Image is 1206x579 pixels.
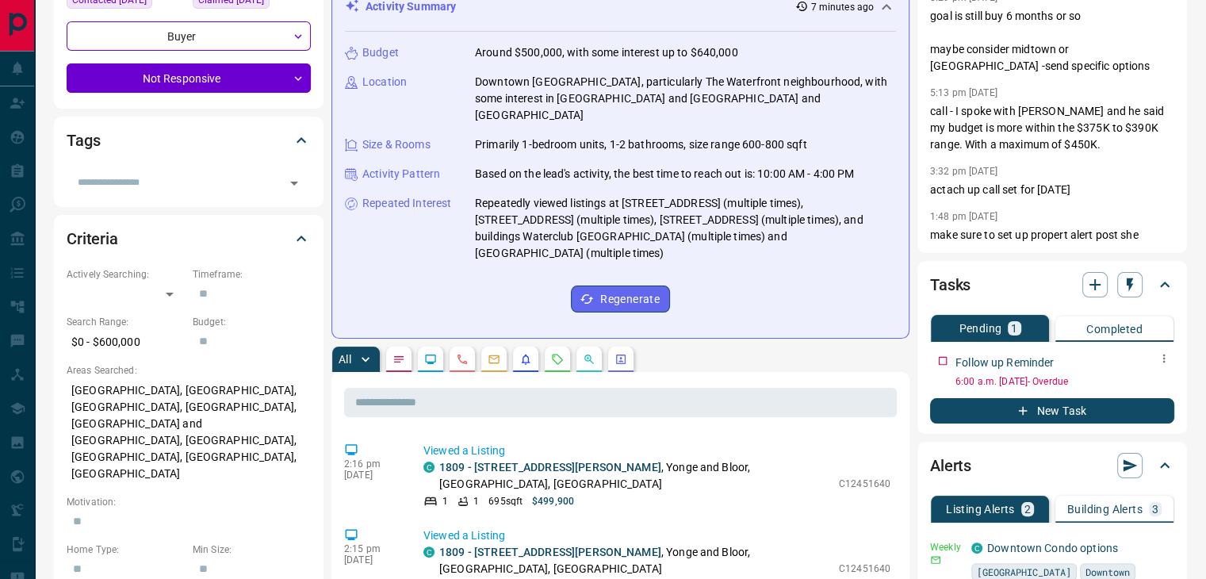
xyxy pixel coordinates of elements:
[475,44,738,61] p: Around $500,000, with some interest up to $640,000
[67,63,311,93] div: Not Responsive
[344,554,400,566] p: [DATE]
[614,353,627,366] svg: Agent Actions
[519,353,532,366] svg: Listing Alerts
[193,543,311,557] p: Min Size:
[193,315,311,329] p: Budget:
[439,461,661,474] a: 1809 - [STREET_ADDRESS][PERSON_NAME]
[955,374,1174,389] p: 6:00 a.m. [DATE] - Overdue
[362,136,431,153] p: Size & Rooms
[930,453,971,478] h2: Alerts
[1067,504,1143,515] p: Building Alerts
[456,353,469,366] svg: Calls
[930,103,1174,153] p: call - I spoke with [PERSON_NAME] and he said my budget is more within the $375K to $390K range. ...
[930,447,1174,485] div: Alerts
[930,211,997,222] p: 1:48 pm [DATE]
[475,195,896,262] p: Repeatedly viewed listings at [STREET_ADDRESS] (multiple times), [STREET_ADDRESS] (multiple times...
[930,554,941,566] svg: Email
[930,182,1174,198] p: actach up call set for [DATE]
[930,540,962,554] p: Weekly
[67,128,100,153] h2: Tags
[959,323,1001,334] p: Pending
[839,562,890,576] p: C12451640
[67,378,311,487] p: [GEOGRAPHIC_DATA], [GEOGRAPHIC_DATA], [GEOGRAPHIC_DATA], [GEOGRAPHIC_DATA], [GEOGRAPHIC_DATA] and...
[423,443,890,459] p: Viewed a Listing
[551,353,564,366] svg: Requests
[930,266,1174,304] div: Tasks
[392,353,405,366] svg: Notes
[67,21,311,51] div: Buyer
[67,121,311,159] div: Tags
[362,44,399,61] p: Budget
[344,470,400,481] p: [DATE]
[473,494,479,508] p: 1
[1152,504,1158,515] p: 3
[946,504,1015,515] p: Listing Alerts
[423,546,435,558] div: condos.ca
[283,172,305,194] button: Open
[439,546,661,558] a: 1809 - [STREET_ADDRESS][PERSON_NAME]
[423,527,890,544] p: Viewed a Listing
[987,542,1118,554] a: Downtown Condo options
[571,286,670,313] button: Regenerate
[930,398,1174,424] button: New Task
[67,226,118,251] h2: Criteria
[439,544,831,577] p: , Yonge and Bloor, [GEOGRAPHIC_DATA], [GEOGRAPHIC_DATA]
[488,494,523,508] p: 695 sqft
[930,8,1174,75] p: goal is still buy 6 months or so maybe consider midtown or [GEOGRAPHIC_DATA] -send specific options
[583,353,595,366] svg: Opportunities
[362,74,407,90] p: Location
[971,543,982,554] div: condos.ca
[344,458,400,470] p: 2:16 pm
[67,543,185,557] p: Home Type:
[67,315,185,329] p: Search Range:
[475,74,896,124] p: Downtown [GEOGRAPHIC_DATA], particularly The Waterfront neighbourhood, with some interest in [GEO...
[930,227,1174,260] p: make sure to set up propert alert post she speaks to [PERSON_NAME]
[362,166,440,182] p: Activity Pattern
[930,272,971,297] h2: Tasks
[423,462,435,473] div: condos.ca
[67,267,185,282] p: Actively Searching:
[439,459,831,493] p: , Yonge and Bloor, [GEOGRAPHIC_DATA], [GEOGRAPHIC_DATA]
[424,353,437,366] svg: Lead Browsing Activity
[475,166,854,182] p: Based on the lead's activity, the best time to reach out is: 10:00 AM - 4:00 PM
[1024,504,1031,515] p: 2
[532,494,574,508] p: $499,900
[193,267,311,282] p: Timeframe:
[67,363,311,378] p: Areas Searched:
[930,166,997,177] p: 3:32 pm [DATE]
[930,87,997,98] p: 5:13 pm [DATE]
[475,136,807,153] p: Primarily 1-bedroom units, 1-2 bathrooms, size range 600-800 sqft
[67,220,311,258] div: Criteria
[67,329,185,355] p: $0 - $600,000
[362,195,451,212] p: Repeated Interest
[1086,324,1143,335] p: Completed
[839,477,890,491] p: C12451640
[1011,323,1017,334] p: 1
[488,353,500,366] svg: Emails
[67,495,311,509] p: Motivation:
[442,494,448,508] p: 1
[339,354,351,365] p: All
[344,543,400,554] p: 2:15 pm
[955,355,1054,371] p: Follow up Reminder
